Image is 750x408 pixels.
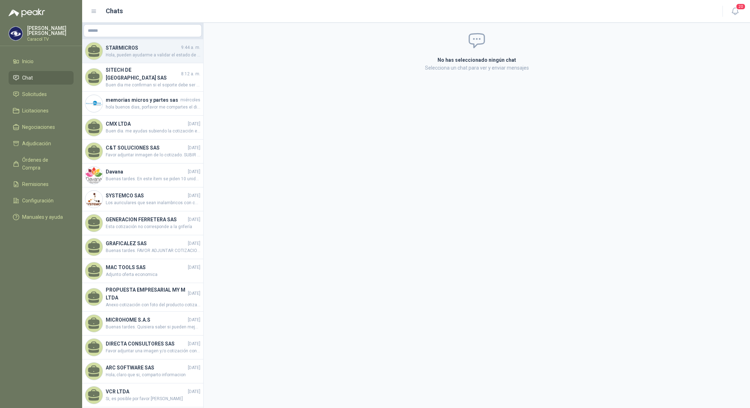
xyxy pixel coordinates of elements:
[181,44,200,51] span: 9:44 a. m.
[9,194,74,207] a: Configuración
[188,145,200,151] span: [DATE]
[106,104,200,111] span: hola buenos dias, porfavor me compartes el diseño . quedo super atenta
[22,57,34,65] span: Inicio
[352,64,601,72] p: Selecciona un chat para ver y enviar mensajes
[22,123,55,131] span: Negociaciones
[106,216,186,223] h4: GENERACION FERRETERA SAS
[106,263,186,271] h4: MAC TOOLS SAS
[106,348,200,354] span: Favor adjuntar una imagen y/o cotización con características
[188,168,200,175] span: [DATE]
[85,167,102,184] img: Company Logo
[82,116,203,140] a: CMX LTDA[DATE]Buen dia. me ayudas subiendo la cotización en el formato de ustedes. Gracias
[106,324,200,331] span: Buenas tardes. Quisiera saber si pueden mejorar el precio de esta oferta? [PERSON_NAME] G
[352,56,601,64] h2: No has seleccionado ningún chat
[9,55,74,68] a: Inicio
[9,120,74,134] a: Negociaciones
[188,240,200,247] span: [DATE]
[106,372,200,378] span: Hola; claro que si, comparto informacion
[106,302,200,308] span: Anexo cotización con foto del producto cotizado
[188,264,200,271] span: [DATE]
[22,140,51,147] span: Adjudicación
[188,388,200,395] span: [DATE]
[106,396,200,402] span: Si, es posible por favor [PERSON_NAME]
[106,144,186,152] h4: C&T SOLUCIONES SAS
[9,137,74,150] a: Adjudicación
[106,128,200,135] span: Buen dia. me ayudas subiendo la cotización en el formato de ustedes. Gracias
[9,27,22,40] img: Company Logo
[106,247,200,254] span: Buenas tardes. FAVOR ADJUNTAR COTIZACION EN SU FORMATO
[82,383,203,407] a: VCR LTDA[DATE]Si, es posible por favor [PERSON_NAME]
[82,235,203,259] a: GRAFICALEZ SAS[DATE]Buenas tardes. FAVOR ADJUNTAR COTIZACION EN SU FORMATO
[22,197,54,205] span: Configuración
[27,37,74,41] p: Caracol TV
[85,95,102,112] img: Company Logo
[106,192,186,200] h4: SYSTEMCO SAS
[22,74,33,82] span: Chat
[106,340,186,348] h4: DIRECTA CONSULTORES SAS
[106,388,186,396] h4: VCR LTDA
[181,71,200,77] span: 8:12 a. m.
[82,283,203,312] a: PROPUESTA EMPRESARIAL MY M LTDA[DATE]Anexo cotización con foto del producto cotizado
[82,163,203,187] a: Company LogoDavana[DATE]Buenas tardes. En este ítem se piden 10 unidades, combinadas y/o alternat...
[106,120,186,128] h4: CMX LTDA
[729,5,741,18] button: 20
[106,44,180,52] h4: STARMICROS
[106,66,180,82] h4: SITECH DE [GEOGRAPHIC_DATA] SAS
[82,92,203,116] a: Company Logomemorias micros y partes sasmiércoleshola buenos dias, porfavor me compartes el diseñ...
[106,364,186,372] h4: ARC SOFTWARE SAS
[22,213,63,221] span: Manuales y ayuda
[82,336,203,359] a: DIRECTA CONSULTORES SAS[DATE]Favor adjuntar una imagen y/o cotización con características
[9,71,74,85] a: Chat
[22,90,47,98] span: Solicitudes
[106,96,179,104] h4: memorias micros y partes sas
[82,259,203,283] a: MAC TOOLS SAS[DATE]Adjunto oferta economica
[188,192,200,199] span: [DATE]
[9,153,74,175] a: Órdenes de Compra
[736,3,746,10] span: 20
[82,140,203,163] a: C&T SOLUCIONES SAS[DATE]Favor adjuntar inmagen de lo cotizado. SUBIR COTIZACION EN SU FORMATO
[188,317,200,323] span: [DATE]
[82,312,203,336] a: MICROHOME S.A.S[DATE]Buenas tardes. Quisiera saber si pueden mejorar el precio de esta oferta? [P...
[9,9,45,17] img: Logo peakr
[82,211,203,235] a: GENERACION FERRETERA SAS[DATE]Esta cotización no corresponde a la grifería
[9,104,74,117] a: Licitaciones
[180,97,200,104] span: miércoles
[188,216,200,223] span: [DATE]
[188,364,200,371] span: [DATE]
[9,87,74,101] a: Solicitudes
[106,6,123,16] h1: Chats
[82,359,203,383] a: ARC SOFTWARE SAS[DATE]Hola; claro que si, comparto informacion
[106,82,200,89] span: Buen dia me confirman si el soporte debe ser marca Dairu o podemos cotizar las que tengamos dispo...
[106,200,200,206] span: Los auriculares que sean inalambricos con conexión a Bluetooth
[85,191,102,208] img: Company Logo
[22,156,67,172] span: Órdenes de Compra
[82,39,203,63] a: STARMICROS9:44 a. m.Hola, pueden ayudarme a validar el estado de entrega pedido 4510001845 por 5 ...
[188,121,200,127] span: [DATE]
[106,271,200,278] span: Adjunto oferta economica
[22,107,49,115] span: Licitaciones
[9,177,74,191] a: Remisiones
[106,168,186,176] h4: Davana
[106,52,200,59] span: Hola, pueden ayudarme a validar el estado de entrega pedido 4510001845 por 5 MODEM 4G MW43TM LTE ...
[9,210,74,224] a: Manuales y ayuda
[188,290,200,297] span: [DATE]
[106,240,186,247] h4: GRAFICALEZ SAS
[106,152,200,158] span: Favor adjuntar inmagen de lo cotizado. SUBIR COTIZACION EN SU FORMATO
[106,316,186,324] h4: MICROHOME S.A.S
[22,180,49,188] span: Remisiones
[106,176,200,182] span: Buenas tardes. En este ítem se piden 10 unidades, combinadas y/o alternativa para entregar las 10...
[82,187,203,211] a: Company LogoSYSTEMCO SAS[DATE]Los auriculares que sean inalambricos con conexión a Bluetooth
[82,63,203,92] a: SITECH DE [GEOGRAPHIC_DATA] SAS8:12 a. m.Buen dia me confirman si el soporte debe ser marca Dairu...
[27,26,74,36] p: [PERSON_NAME] [PERSON_NAME]
[106,223,200,230] span: Esta cotización no corresponde a la grifería
[106,286,186,302] h4: PROPUESTA EMPRESARIAL MY M LTDA
[188,341,200,347] span: [DATE]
